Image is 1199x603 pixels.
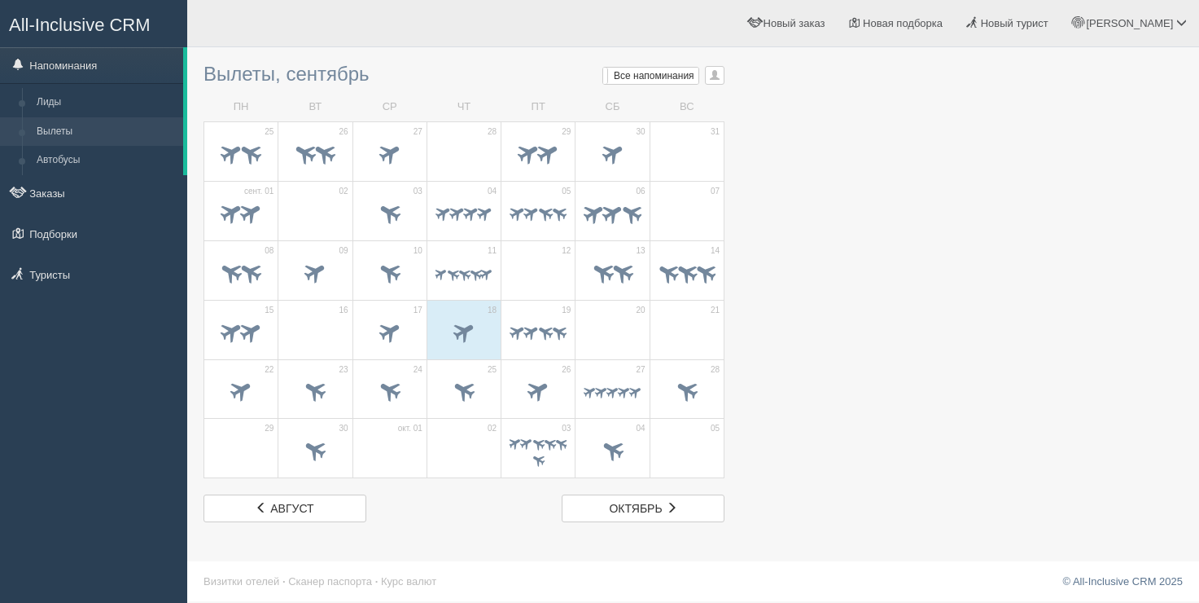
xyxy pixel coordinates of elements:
span: 27 [637,364,645,376]
span: 05 [711,423,720,434]
span: 30 [637,126,645,138]
span: 22 [265,364,273,376]
a: Сканер паспорта [288,575,372,588]
td: ЧТ [427,93,501,121]
td: СР [352,93,427,121]
a: Автобусы [29,146,183,175]
a: All-Inclusive CRM [1,1,186,46]
a: Визитки отелей [203,575,279,588]
span: 05 [562,186,571,197]
span: 16 [339,305,348,316]
td: ПТ [501,93,575,121]
span: 24 [414,364,422,376]
span: август [270,502,313,515]
a: август [203,495,366,522]
span: 04 [637,423,645,434]
span: 10 [414,245,422,257]
span: 03 [562,423,571,434]
span: 03 [414,186,422,197]
span: 29 [265,423,273,434]
span: 31 [711,126,720,138]
span: 28 [488,126,497,138]
span: All-Inclusive CRM [9,15,151,35]
span: Все напоминания [614,70,694,81]
span: 12 [562,245,571,257]
a: Лиды [29,88,183,117]
span: 28 [711,364,720,376]
span: 06 [637,186,645,197]
td: СБ [575,93,650,121]
span: 26 [562,364,571,376]
span: 13 [637,245,645,257]
h3: Вылеты, сентябрь [203,64,724,85]
span: · [282,575,286,588]
span: 17 [414,305,422,316]
span: 09 [339,245,348,257]
span: 04 [488,186,497,197]
span: сент. 01 [244,186,273,197]
span: 25 [265,126,273,138]
span: окт. 01 [398,423,422,434]
span: 23 [339,364,348,376]
span: 21 [711,305,720,316]
span: 08 [265,245,273,257]
span: октябрь [609,502,662,515]
td: ВТ [278,93,352,121]
span: 11 [488,245,497,257]
a: Курс валют [381,575,436,588]
a: © All-Inclusive CRM 2025 [1062,575,1183,588]
span: 25 [488,364,497,376]
span: 14 [711,245,720,257]
span: 07 [711,186,720,197]
span: 20 [637,305,645,316]
span: 02 [339,186,348,197]
span: 27 [414,126,422,138]
span: 19 [562,305,571,316]
td: ВС [650,93,724,121]
span: Новый заказ [764,17,825,29]
span: 15 [265,305,273,316]
span: 29 [562,126,571,138]
span: Новая подборка [863,17,943,29]
span: Новый турист [981,17,1048,29]
span: 26 [339,126,348,138]
span: 18 [488,305,497,316]
td: ПН [204,93,278,121]
span: 30 [339,423,348,434]
span: 02 [488,423,497,434]
span: [PERSON_NAME] [1086,17,1173,29]
span: · [375,575,379,588]
a: Вылеты [29,117,183,147]
a: октябрь [562,495,724,522]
